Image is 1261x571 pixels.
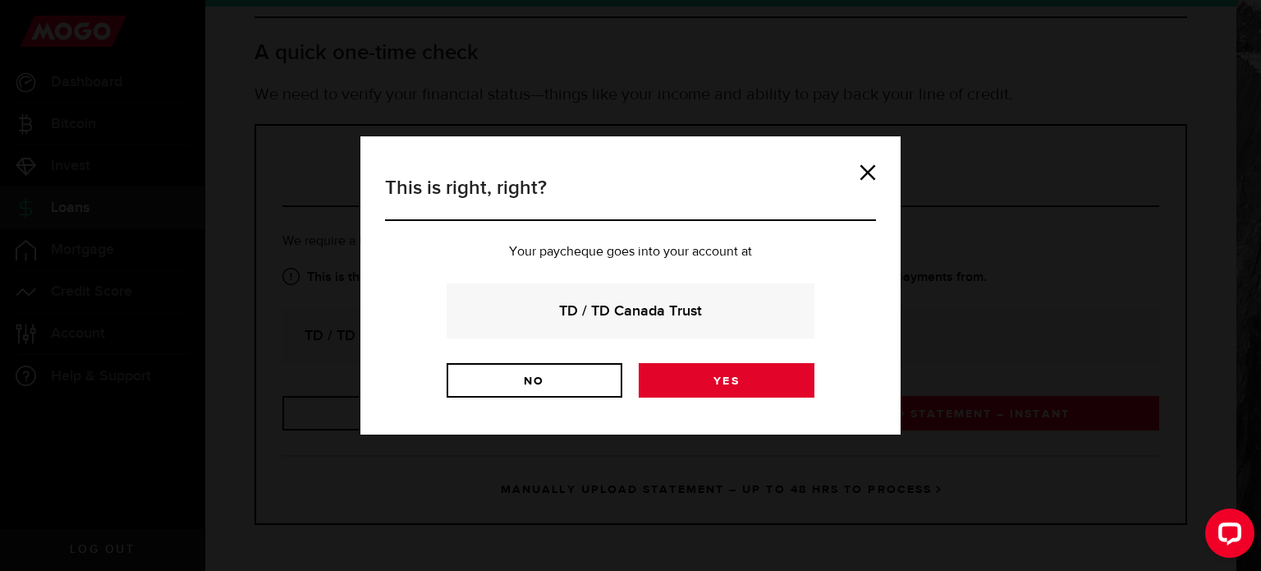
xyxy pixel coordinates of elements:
strong: TD / TD Canada Trust [469,300,792,322]
a: Yes [639,363,814,398]
p: Your paycheque goes into your account at [385,246,876,259]
h3: This is right, right? [385,173,876,221]
iframe: LiveChat chat widget [1192,502,1261,571]
a: No [447,363,622,398]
